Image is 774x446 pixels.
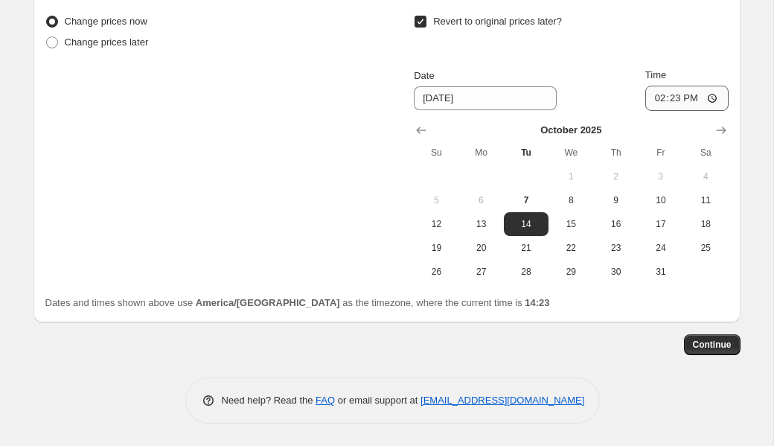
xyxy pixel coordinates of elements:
[548,188,593,212] button: Wednesday October 8 2025
[554,147,587,159] span: We
[593,141,638,165] th: Thursday
[433,16,562,27] span: Revert to original prices later?
[465,242,498,254] span: 20
[645,69,666,80] span: Time
[504,212,548,236] button: Tuesday October 14 2025
[639,141,683,165] th: Friday
[593,165,638,188] button: Thursday October 2 2025
[599,218,632,230] span: 16
[593,236,638,260] button: Thursday October 23 2025
[554,218,587,230] span: 15
[504,188,548,212] button: Today Tuesday October 7 2025
[459,260,504,284] button: Monday October 27 2025
[639,236,683,260] button: Friday October 24 2025
[593,188,638,212] button: Thursday October 9 2025
[683,236,728,260] button: Saturday October 25 2025
[548,260,593,284] button: Wednesday October 29 2025
[420,218,452,230] span: 12
[554,171,587,182] span: 1
[689,242,722,254] span: 25
[548,165,593,188] button: Wednesday October 1 2025
[414,141,458,165] th: Sunday
[711,120,732,141] button: Show next month, November 2025
[599,266,632,278] span: 30
[420,147,452,159] span: Su
[510,242,543,254] span: 21
[465,194,498,206] span: 6
[411,120,432,141] button: Show previous month, September 2025
[639,260,683,284] button: Friday October 31 2025
[459,141,504,165] th: Monday
[684,334,741,355] button: Continue
[222,395,316,406] span: Need help? Read the
[525,297,549,308] b: 14:23
[639,165,683,188] button: Friday October 3 2025
[510,194,543,206] span: 7
[414,212,458,236] button: Sunday October 12 2025
[593,212,638,236] button: Thursday October 16 2025
[510,266,543,278] span: 28
[645,147,677,159] span: Fr
[335,395,420,406] span: or email support at
[693,339,732,351] span: Continue
[599,171,632,182] span: 2
[689,147,722,159] span: Sa
[554,194,587,206] span: 8
[504,260,548,284] button: Tuesday October 28 2025
[420,395,584,406] a: [EMAIL_ADDRESS][DOMAIN_NAME]
[459,212,504,236] button: Monday October 13 2025
[459,188,504,212] button: Monday October 6 2025
[645,218,677,230] span: 17
[504,141,548,165] th: Tuesday
[420,266,452,278] span: 26
[639,212,683,236] button: Friday October 17 2025
[465,266,498,278] span: 27
[639,188,683,212] button: Friday October 10 2025
[683,188,728,212] button: Saturday October 11 2025
[316,395,335,406] a: FAQ
[683,212,728,236] button: Saturday October 18 2025
[420,242,452,254] span: 19
[683,141,728,165] th: Saturday
[689,194,722,206] span: 11
[465,218,498,230] span: 13
[548,236,593,260] button: Wednesday October 22 2025
[645,194,677,206] span: 10
[645,171,677,182] span: 3
[689,218,722,230] span: 18
[420,194,452,206] span: 5
[593,260,638,284] button: Thursday October 30 2025
[599,147,632,159] span: Th
[414,86,557,110] input: 10/7/2025
[65,16,147,27] span: Change prices now
[414,188,458,212] button: Sunday October 5 2025
[465,147,498,159] span: Mo
[645,266,677,278] span: 31
[645,242,677,254] span: 24
[548,212,593,236] button: Wednesday October 15 2025
[459,236,504,260] button: Monday October 20 2025
[504,236,548,260] button: Tuesday October 21 2025
[689,171,722,182] span: 4
[65,36,149,48] span: Change prices later
[599,242,632,254] span: 23
[599,194,632,206] span: 9
[414,70,434,81] span: Date
[414,236,458,260] button: Sunday October 19 2025
[554,266,587,278] span: 29
[510,218,543,230] span: 14
[414,260,458,284] button: Sunday October 26 2025
[548,141,593,165] th: Wednesday
[554,242,587,254] span: 22
[196,297,340,308] b: America/[GEOGRAPHIC_DATA]
[645,86,729,111] input: 12:00
[510,147,543,159] span: Tu
[683,165,728,188] button: Saturday October 4 2025
[45,297,550,308] span: Dates and times shown above use as the timezone, where the current time is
